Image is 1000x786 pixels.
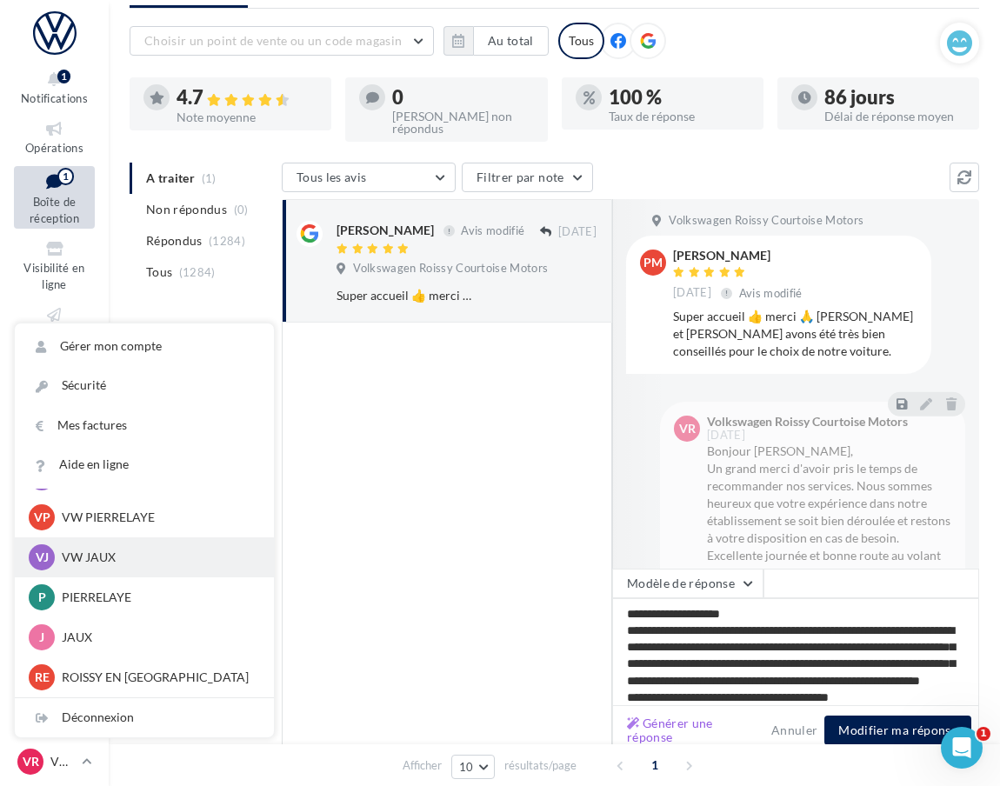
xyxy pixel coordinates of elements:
button: Filtrer par note [462,163,593,192]
span: (1284) [179,265,216,279]
span: Non répondus [146,201,227,218]
p: VW JAUX [62,549,253,566]
span: [DATE] [558,224,597,240]
div: 1 [57,168,74,185]
a: Mes factures [15,406,274,445]
div: Volkswagen Roissy Courtoise Motors [707,416,908,428]
button: Annuler [764,720,824,741]
div: 86 jours [824,88,965,107]
p: JAUX [62,629,253,646]
div: [PERSON_NAME] [337,222,434,239]
span: (1284) [209,234,245,248]
span: Afficher [403,757,442,774]
button: Modifier ma réponse [824,716,971,745]
span: 1 [641,751,669,779]
button: Tous les avis [282,163,456,192]
button: Au total [443,26,549,56]
span: PM [643,254,663,271]
span: [DATE] [673,285,711,301]
button: Générer une réponse [620,713,764,748]
button: Notifications 1 [14,66,95,109]
div: Super accueil 👍 merci 🙏 [PERSON_NAME] et [PERSON_NAME] avons été très bien conseillés pour le cho... [337,287,483,304]
div: 4.7 [177,88,317,108]
span: Choisir un point de vente ou un code magasin [144,33,402,48]
iframe: Intercom live chat [941,727,983,769]
div: Taux de réponse [609,110,750,123]
a: Opérations [14,116,95,158]
span: RE [35,669,50,686]
span: Volkswagen Roissy Courtoise Motors [669,213,863,229]
div: 0 [392,88,533,107]
span: 1 [977,727,990,741]
p: ROISSY EN [GEOGRAPHIC_DATA] [62,669,253,686]
span: Opérations [25,141,83,155]
span: VJ [36,549,49,566]
span: Volkswagen Roissy Courtoise Motors [353,261,548,276]
p: VW ROISSY [50,753,75,770]
span: J [39,629,44,646]
div: [PERSON_NAME] [673,250,806,262]
span: Notifications [21,91,88,105]
span: Boîte de réception [30,195,79,225]
div: Super accueil 👍 merci 🙏 [PERSON_NAME] et [PERSON_NAME] avons été très bien conseillés pour le cho... [673,308,917,360]
span: VR [23,753,39,770]
span: Tous [146,263,172,281]
span: résultats/page [504,757,577,774]
div: Tous [558,23,604,59]
div: [PERSON_NAME] non répondus [392,110,533,135]
div: Note moyenne [177,111,317,123]
a: Gérer mon compte [15,327,274,366]
div: Bonjour [PERSON_NAME], Un grand merci d'avoir pris le temps de recommander nos services. Nous som... [707,443,951,634]
a: Boîte de réception1 [14,166,95,230]
a: Campagnes [14,302,95,344]
a: VR VW ROISSY [14,745,95,778]
p: PIERRELAYE [62,589,253,606]
span: Répondus [146,232,203,250]
button: Choisir un point de vente ou un code magasin [130,26,434,56]
span: VR [679,420,696,437]
span: Visibilité en ligne [23,261,84,291]
p: VW PIERRELAYE [62,509,253,526]
a: Visibilité en ligne [14,236,95,295]
a: Sécurité [15,366,274,405]
span: VP [34,509,50,526]
button: 10 [451,755,496,779]
div: 100 % [609,88,750,107]
span: Avis modifié [461,223,524,237]
span: (0) [234,203,249,216]
span: Avis modifié [739,286,803,300]
a: Aide en ligne [15,445,274,484]
span: Tous les avis [297,170,367,184]
div: Délai de réponse moyen [824,110,965,123]
button: Modèle de réponse [612,569,763,598]
span: [DATE] [707,430,745,441]
span: P [38,589,46,606]
span: 10 [459,760,474,774]
div: 1 [57,70,70,83]
div: Déconnexion [15,698,274,737]
button: Au total [473,26,549,56]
